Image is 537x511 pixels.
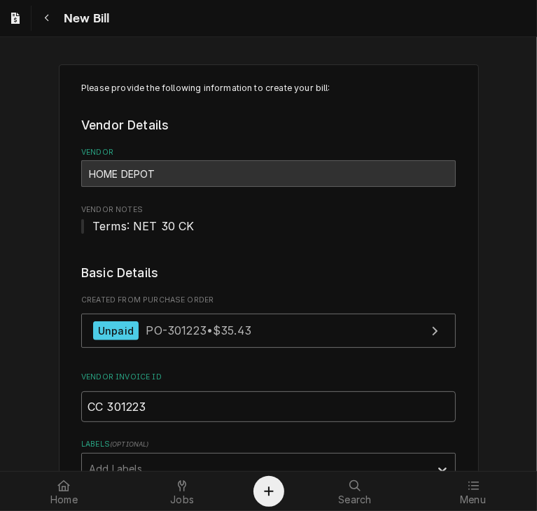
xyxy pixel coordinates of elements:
[170,494,194,505] span: Jobs
[146,323,251,337] span: PO-301223 • $35.43
[81,295,456,306] span: Created From Purchase Order
[81,218,456,234] span: Vendor Notes
[81,439,456,450] label: Labels
[60,9,109,28] span: New Bill
[81,160,456,187] div: HOME DEPOT
[81,82,456,94] p: Please provide the following information to create your bill:
[81,439,456,484] div: Labels
[81,147,456,187] div: Vendor
[81,204,456,234] div: Vendor Notes
[92,219,195,233] span: Terms: NET 30 CK
[338,494,371,505] span: Search
[253,476,284,507] button: Create Object
[110,440,149,448] span: ( optional )
[81,314,456,348] a: View Purchase Order
[93,321,139,340] div: Unpaid
[50,494,78,505] span: Home
[81,372,456,383] label: Vendor Invoice ID
[81,116,456,134] legend: Vendor Details
[81,295,456,355] div: Created From Purchase Order
[414,475,531,508] a: Menu
[81,372,456,421] div: Vendor Invoice ID
[460,494,486,505] span: Menu
[81,204,456,216] span: Vendor Notes
[81,147,456,158] label: Vendor
[34,6,60,31] button: Navigate back
[3,6,28,31] a: Go to Bills
[81,264,456,282] legend: Basic Details
[124,475,241,508] a: Jobs
[297,475,414,508] a: Search
[6,475,123,508] a: Home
